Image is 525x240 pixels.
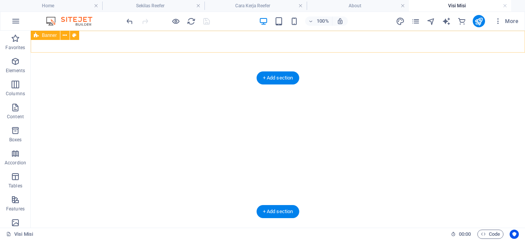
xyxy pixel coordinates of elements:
[473,15,485,27] button: publish
[257,205,299,218] div: + Add section
[491,15,522,27] button: More
[125,17,134,26] button: undo
[5,160,26,166] p: Accordion
[305,17,332,26] button: 100%
[6,206,25,212] p: Features
[102,2,204,10] h4: Sekilas Reefer
[411,17,420,26] button: pages
[451,230,471,239] h6: Session time
[457,17,467,26] button: commerce
[442,17,451,26] button: text_generator
[5,45,25,51] p: Favorites
[9,137,22,143] p: Boxes
[8,183,22,189] p: Tables
[396,17,405,26] button: design
[186,17,196,26] button: reload
[6,91,25,97] p: Columns
[481,230,500,239] span: Code
[396,17,405,26] i: Design (Ctrl+Alt+Y)
[409,2,511,10] h4: Visi Misi
[477,230,503,239] button: Code
[44,17,102,26] img: Editor Logo
[6,230,33,239] a: Click to cancel selection. Double-click to open Pages
[464,231,465,237] span: :
[459,230,471,239] span: 00 00
[317,17,329,26] h6: 100%
[257,71,299,84] div: + Add section
[494,17,518,25] span: More
[510,230,519,239] button: Usercentrics
[6,68,25,74] p: Elements
[204,2,307,10] h4: Cara Kerja Reefer
[307,2,409,10] h4: About
[125,17,134,26] i: Undo: Change color (Ctrl+Z)
[337,18,344,25] i: On resize automatically adjust zoom level to fit chosen device.
[42,33,57,38] span: Banner
[457,17,466,26] i: Commerce
[474,17,483,26] i: Publish
[7,114,24,120] p: Content
[427,17,436,26] button: navigator
[411,17,420,26] i: Pages (Ctrl+Alt+S)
